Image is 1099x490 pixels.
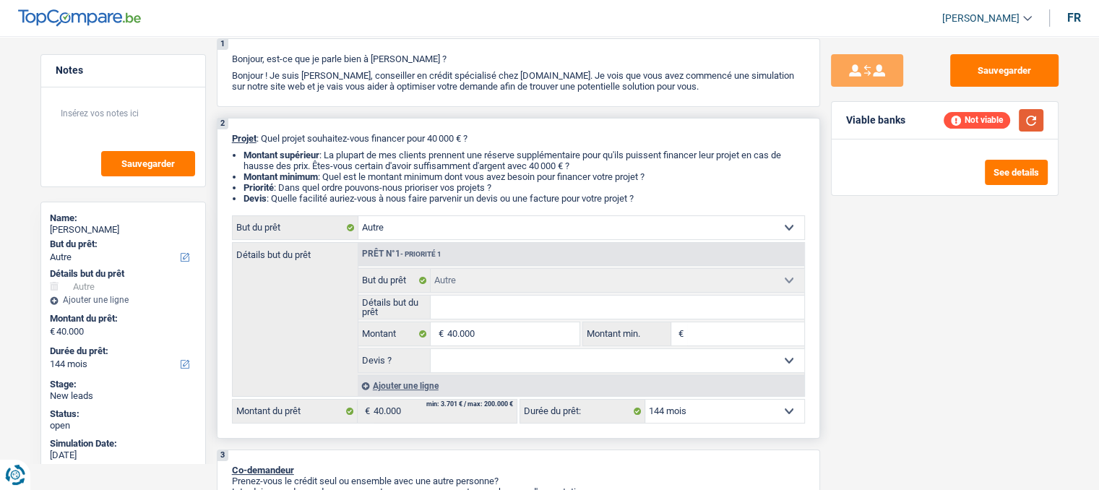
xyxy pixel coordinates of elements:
label: But du prêt: [50,238,194,250]
div: Simulation Date: [50,438,197,450]
li: : Dans quel ordre pouvons-nous prioriser vos projets ? [243,182,805,193]
label: Durée du prêt: [50,345,194,357]
span: € [50,326,55,338]
button: Sauvegarder [101,151,195,176]
span: Sauvegarder [121,159,175,168]
span: - Priorité 1 [400,250,441,258]
div: 1 [217,39,228,50]
button: Sauvegarder [950,54,1059,87]
div: [PERSON_NAME] [50,224,197,236]
h5: Notes [56,64,191,77]
p: Bonjour ! Je suis [PERSON_NAME], conseiller en crédit spécialisé chez [DOMAIN_NAME]. Je vois que ... [232,70,805,92]
div: Ajouter une ligne [50,295,197,305]
p: : Quel projet souhaitez-vous financer pour 40 000 € ? [232,133,805,144]
label: Devis ? [358,349,431,372]
div: Stage: [50,379,197,390]
img: TopCompare Logo [18,9,141,27]
div: Viable banks [846,114,905,126]
div: open [50,420,197,431]
strong: Montant supérieur [243,150,319,160]
a: [PERSON_NAME] [931,7,1032,30]
strong: Priorité [243,182,274,193]
div: Name: [50,212,197,224]
div: fr [1067,11,1081,25]
button: See details [985,160,1048,185]
div: Ajouter une ligne [358,375,804,396]
label: Durée du prêt: [520,400,645,423]
label: Montant min. [583,322,671,345]
div: 2 [217,119,228,129]
div: New leads [50,390,197,402]
strong: Montant minimum [243,171,318,182]
span: Projet [232,133,257,144]
label: Montant du prêt: [50,313,194,324]
label: Montant du prêt [233,400,358,423]
div: 3 [217,450,228,461]
div: [DATE] [50,450,197,461]
label: Montant [358,322,431,345]
span: Co-demandeur [232,465,294,476]
div: min: 3.701 € / max: 200.000 € [426,401,513,408]
label: But du prêt [233,216,358,239]
div: Not viable [944,112,1010,128]
li: : La plupart de mes clients prennent une réserve supplémentaire pour qu'ils puissent financer leu... [243,150,805,171]
div: Status: [50,408,197,420]
span: € [671,322,687,345]
span: [PERSON_NAME] [942,12,1020,25]
li: : Quelle facilité auriez-vous à nous faire parvenir un devis ou une facture pour votre projet ? [243,193,805,204]
label: Détails but du prêt [358,296,431,319]
div: Prêt n°1 [358,249,445,259]
label: Détails but du prêt [233,243,358,259]
span: Devis [243,193,267,204]
span: € [431,322,447,345]
li: : Quel est le montant minimum dont vous avez besoin pour financer votre projet ? [243,171,805,182]
span: € [358,400,374,423]
p: Bonjour, est-ce que je parle bien à [PERSON_NAME] ? [232,53,805,64]
div: Détails but du prêt [50,268,197,280]
label: But du prêt [358,269,431,292]
p: Prenez-vous le crédit seul ou ensemble avec une autre personne? [232,476,805,486]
